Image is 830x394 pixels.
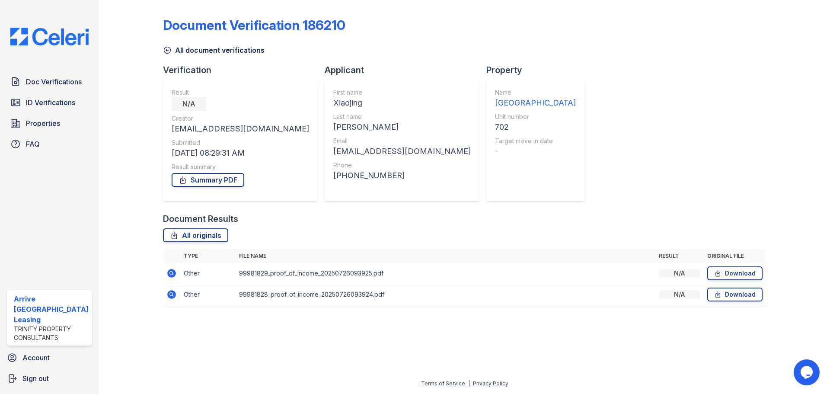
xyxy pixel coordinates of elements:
div: Arrive [GEOGRAPHIC_DATA] Leasing [14,294,89,325]
div: Xiaojing [333,97,471,109]
th: Original file [704,249,766,263]
div: N/A [659,290,700,299]
a: Name [GEOGRAPHIC_DATA] [495,88,576,109]
a: Summary PDF [172,173,244,187]
div: Email [333,137,471,145]
div: N/A [172,97,206,111]
div: Property [486,64,591,76]
div: First name [333,88,471,97]
th: File name [236,249,655,263]
a: FAQ [7,135,92,153]
div: [PERSON_NAME] [333,121,471,133]
div: N/A [659,269,700,278]
div: - [495,145,576,157]
a: Sign out [3,370,96,387]
div: Phone [333,161,471,170]
a: All originals [163,228,228,242]
div: Result summary [172,163,309,171]
th: Type [180,249,236,263]
a: Properties [7,115,92,132]
a: Download [707,266,763,280]
a: Doc Verifications [7,73,92,90]
div: Target move in date [495,137,576,145]
div: Document Results [163,213,238,225]
div: 702 [495,121,576,133]
div: [DATE] 08:29:31 AM [172,147,309,159]
div: Submitted [172,138,309,147]
span: Account [22,352,50,363]
td: Other [180,263,236,284]
span: Properties [26,118,60,128]
div: Trinity Property Consultants [14,325,89,342]
div: Last name [333,112,471,121]
div: [PHONE_NUMBER] [333,170,471,182]
a: Download [707,288,763,301]
div: Verification [163,64,325,76]
a: Terms of Service [421,380,465,387]
td: Other [180,284,236,305]
span: ID Verifications [26,97,75,108]
div: Result [172,88,309,97]
iframe: chat widget [794,359,821,385]
div: [GEOGRAPHIC_DATA] [495,97,576,109]
a: ID Verifications [7,94,92,111]
div: Document Verification 186210 [163,17,345,33]
span: Sign out [22,373,49,384]
img: CE_Logo_Blue-a8612792a0a2168367f1c8372b55b34899dd931a85d93a1a3d3e32e68fde9ad4.png [3,28,96,45]
div: Applicant [325,64,486,76]
div: [EMAIL_ADDRESS][DOMAIN_NAME] [333,145,471,157]
a: Account [3,349,96,366]
a: All document verifications [163,45,265,55]
div: | [468,380,470,387]
span: Doc Verifications [26,77,82,87]
td: 99981828_proof_of_income_20250726093924.pdf [236,284,655,305]
span: FAQ [26,139,40,149]
th: Result [655,249,704,263]
div: Unit number [495,112,576,121]
div: [EMAIL_ADDRESS][DOMAIN_NAME] [172,123,309,135]
div: Name [495,88,576,97]
div: Creator [172,114,309,123]
a: Privacy Policy [473,380,508,387]
td: 99981829_proof_of_income_20250726093925.pdf [236,263,655,284]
